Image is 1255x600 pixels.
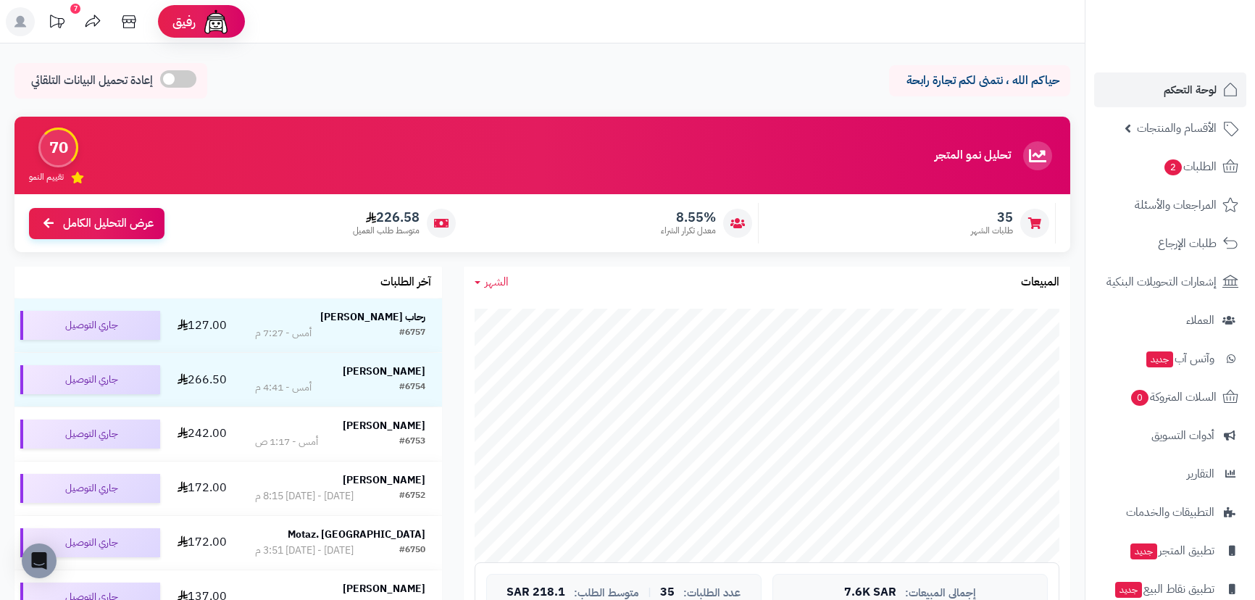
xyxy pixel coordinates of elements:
[1094,495,1246,530] a: التطبيقات والخدمات
[20,365,160,394] div: جاري التوصيل
[20,420,160,449] div: جاري التوصيل
[399,489,425,504] div: #6752
[288,527,425,542] strong: Motaz. [GEOGRAPHIC_DATA]
[353,225,420,237] span: متوسط طلب العميل
[1094,533,1246,568] a: تطبيق المتجرجديد
[1106,272,1217,292] span: إشعارات التحويلات البنكية
[1130,543,1157,559] span: جديد
[1187,464,1214,484] span: التقارير
[971,209,1013,225] span: 35
[1151,425,1214,446] span: أدوات التسويق
[201,7,230,36] img: ai-face.png
[844,586,896,599] span: 7.6K SAR
[1094,380,1246,414] a: السلات المتروكة0
[1021,276,1059,289] h3: المبيعات
[485,273,509,291] span: الشهر
[399,380,425,395] div: #6754
[166,353,238,407] td: 266.50
[320,309,425,325] strong: رحاب [PERSON_NAME]
[1146,351,1173,367] span: جديد
[343,364,425,379] strong: [PERSON_NAME]
[166,516,238,570] td: 172.00
[1145,349,1214,369] span: وآتس آب
[1094,188,1246,222] a: المراجعات والأسئلة
[648,587,651,598] span: |
[683,587,741,599] span: عدد الطلبات:
[399,543,425,558] div: #6750
[1130,389,1148,406] span: 0
[1163,157,1217,177] span: الطلبات
[255,435,318,449] div: أمس - 1:17 ص
[343,472,425,488] strong: [PERSON_NAME]
[1094,303,1246,338] a: العملاء
[29,171,64,183] span: تقييم النمو
[20,528,160,557] div: جاري التوصيل
[1129,541,1214,561] span: تطبيق المتجر
[1094,149,1246,184] a: الطلبات2
[20,474,160,503] div: جاري التوصيل
[1094,418,1246,453] a: أدوات التسويق
[661,225,716,237] span: معدل تكرار الشراء
[29,208,164,239] a: عرض التحليل الكامل
[399,326,425,341] div: #6757
[1126,502,1214,522] span: التطبيقات والخدمات
[935,149,1011,162] h3: تحليل نمو المتجر
[1164,80,1217,100] span: لوحة التحكم
[1115,582,1142,598] span: جديد
[399,435,425,449] div: #6753
[1094,457,1246,491] a: التقارير
[343,418,425,433] strong: [PERSON_NAME]
[1094,264,1246,299] a: إشعارات التحويلات البنكية
[166,299,238,352] td: 127.00
[31,72,153,89] span: إعادة تحميل البيانات التلقائي
[255,543,354,558] div: [DATE] - [DATE] 3:51 م
[1186,310,1214,330] span: العملاء
[1137,118,1217,138] span: الأقسام والمنتجات
[1094,72,1246,107] a: لوحة التحكم
[905,587,976,599] span: إجمالي المبيعات:
[1164,159,1182,175] span: 2
[900,72,1059,89] p: حياكم الله ، نتمنى لكم تجارة رابحة
[255,326,312,341] div: أمس - 7:27 م
[971,225,1013,237] span: طلبات الشهر
[20,311,160,340] div: جاري التوصيل
[38,7,75,40] a: تحديثات المنصة
[1135,195,1217,215] span: المراجعات والأسئلة
[166,462,238,515] td: 172.00
[574,587,639,599] span: متوسط الطلب:
[506,586,565,599] span: 218.1 SAR
[343,581,425,596] strong: [PERSON_NAME]
[1158,233,1217,254] span: طلبات الإرجاع
[1094,226,1246,261] a: طلبات الإرجاع
[475,274,509,291] a: الشهر
[255,380,312,395] div: أمس - 4:41 م
[661,209,716,225] span: 8.55%
[70,4,80,14] div: 7
[166,407,238,461] td: 242.00
[660,586,675,599] span: 35
[353,209,420,225] span: 226.58
[1114,579,1214,599] span: تطبيق نقاط البيع
[255,489,354,504] div: [DATE] - [DATE] 8:15 م
[1094,341,1246,376] a: وآتس آبجديد
[1130,387,1217,407] span: السلات المتروكة
[380,276,431,289] h3: آخر الطلبات
[63,215,154,232] span: عرض التحليل الكامل
[172,13,196,30] span: رفيق
[1156,29,1241,59] img: logo-2.png
[22,543,57,578] div: Open Intercom Messenger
